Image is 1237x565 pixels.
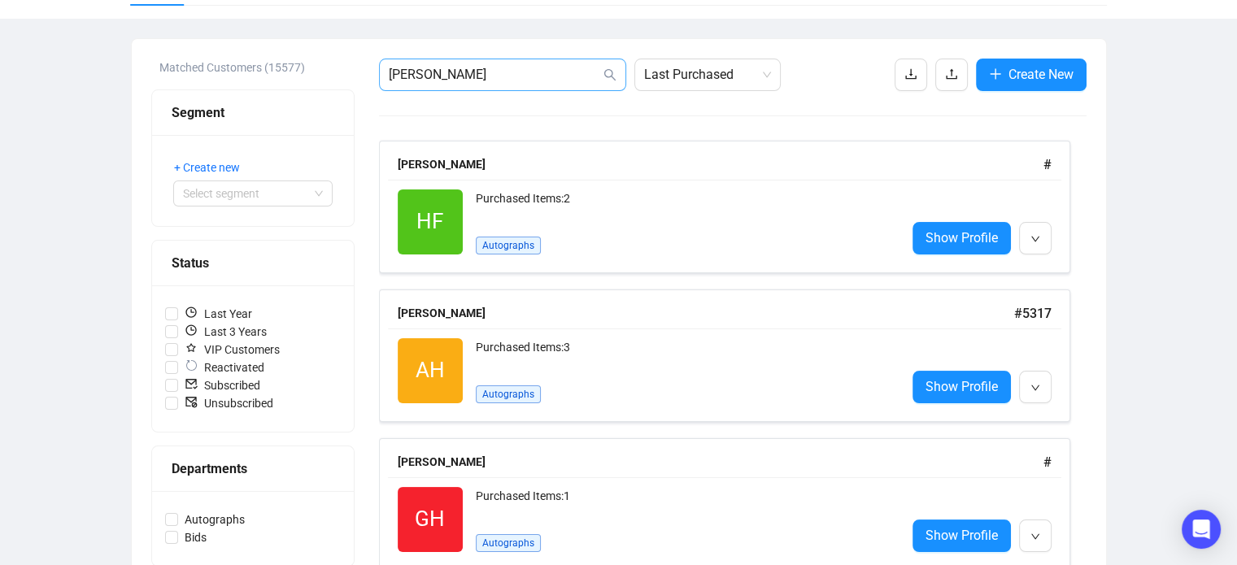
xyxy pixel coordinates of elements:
span: Last 3 Years [178,323,273,341]
button: Create New [976,59,1087,91]
a: Show Profile [913,371,1011,403]
span: HF [416,205,443,238]
span: Autographs [476,385,541,403]
span: down [1030,383,1040,393]
span: # [1043,454,1052,470]
div: [PERSON_NAME] [398,453,1043,471]
a: [PERSON_NAME]#HFPurchased Items:2AutographsShow Profile [379,141,1087,273]
input: Search Customer... [389,65,600,85]
span: down [1030,234,1040,244]
span: + Create new [174,159,240,176]
span: Autographs [476,534,541,552]
span: Unsubscribed [178,394,280,412]
span: Show Profile [926,525,998,545]
div: Open Intercom Messenger [1182,510,1221,549]
span: Last Year [178,305,259,323]
div: Matched Customers (15577) [159,59,355,76]
div: Segment [172,102,334,123]
span: Subscribed [178,376,267,394]
span: Create New [1008,64,1074,85]
span: GH [415,502,445,536]
a: Show Profile [913,519,1011,552]
span: Last Purchased [644,59,771,90]
span: Bids [178,528,213,546]
div: Departments [172,459,334,479]
div: Status [172,253,334,273]
span: # 5317 [1014,306,1052,321]
span: search [603,68,616,81]
span: plus [989,67,1002,80]
span: down [1030,532,1040,541]
div: [PERSON_NAME] [398,155,1043,173]
a: Show Profile [913,222,1011,254]
div: Purchased Items: 1 [476,487,893,519]
span: Autographs [476,237,541,254]
span: download [904,67,917,80]
span: Show Profile [926,376,998,397]
span: Show Profile [926,228,998,248]
span: # [1043,157,1052,172]
div: Purchased Items: 2 [476,189,893,222]
span: upload [945,67,958,80]
span: AH [416,354,445,387]
a: [PERSON_NAME]#5317AHPurchased Items:3AutographsShow Profile [379,289,1087,422]
button: + Create new [173,154,253,180]
div: [PERSON_NAME] [398,304,1014,322]
span: Reactivated [178,359,271,376]
span: Autographs [178,511,251,528]
span: VIP Customers [178,341,286,359]
div: Purchased Items: 3 [476,338,893,371]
